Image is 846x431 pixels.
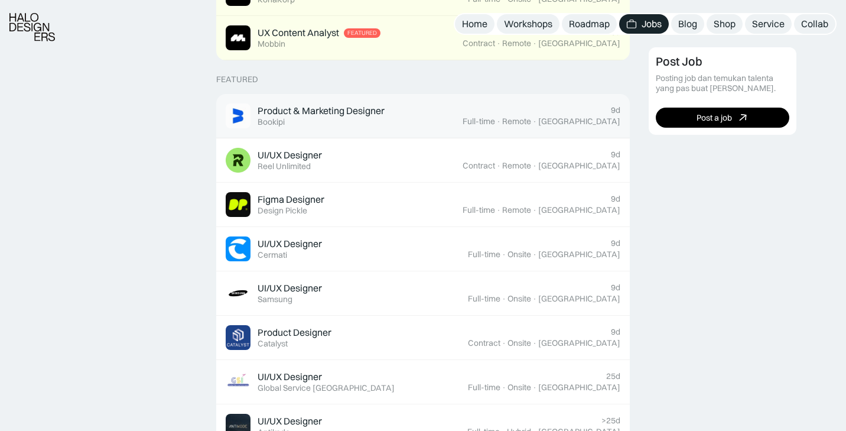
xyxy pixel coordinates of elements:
[611,283,620,293] div: 9d
[502,294,506,304] div: ·
[532,249,537,260] div: ·
[468,338,500,348] div: Contract
[697,112,732,122] div: Post a job
[538,249,620,260] div: [GEOGRAPHIC_DATA]
[507,249,531,260] div: Onsite
[226,236,250,261] img: Job Image
[216,360,630,404] a: Job ImageUI/UX DesignerGlobal Service [GEOGRAPHIC_DATA]25dFull-time·Onsite·[GEOGRAPHIC_DATA]
[468,249,500,260] div: Full-time
[714,18,736,30] div: Shop
[562,14,617,34] a: Roadmap
[216,271,630,316] a: Job ImageUI/UX DesignerSamsung9dFull-time·Onsite·[GEOGRAPHIC_DATA]
[226,103,250,128] img: Job Image
[347,30,377,37] div: Featured
[745,14,792,34] a: Service
[538,116,620,127] div: [GEOGRAPHIC_DATA]
[258,383,395,393] div: Global Service [GEOGRAPHIC_DATA]
[569,18,610,30] div: Roadmap
[656,73,789,93] div: Posting job dan temukan talenta yang pas buat [PERSON_NAME].
[504,18,552,30] div: Workshops
[258,326,331,339] div: Product Designer
[502,249,506,260] div: ·
[258,193,324,206] div: Figma Designer
[507,294,531,304] div: Onsite
[226,192,250,217] img: Job Image
[678,18,697,30] div: Blog
[611,105,620,115] div: 9d
[532,338,537,348] div: ·
[611,327,620,337] div: 9d
[502,205,531,215] div: Remote
[258,238,322,250] div: UI/UX Designer
[611,194,620,204] div: 9d
[507,383,531,393] div: Onsite
[611,150,620,160] div: 9d
[532,294,537,304] div: ·
[801,18,828,30] div: Collab
[258,27,339,39] div: UX Content Analyst
[463,161,495,171] div: Contract
[538,38,620,48] div: [GEOGRAPHIC_DATA]
[502,116,531,127] div: Remote
[496,38,501,48] div: ·
[216,16,630,60] a: Job ImageUX Content AnalystFeaturedMobbin>25dContract·Remote·[GEOGRAPHIC_DATA]
[226,148,250,173] img: Job Image
[216,94,630,138] a: Job ImageProduct & Marketing DesignerBookipi9dFull-time·Remote·[GEOGRAPHIC_DATA]
[671,14,704,34] a: Blog
[496,161,501,171] div: ·
[258,39,285,49] div: Mobbin
[258,294,292,304] div: Samsung
[258,415,322,427] div: UI/UX Designer
[468,383,500,393] div: Full-time
[496,205,501,215] div: ·
[532,38,537,48] div: ·
[258,250,287,260] div: Cermati
[611,238,620,248] div: 9d
[502,383,506,393] div: ·
[532,383,537,393] div: ·
[532,205,537,215] div: ·
[601,27,620,37] div: >25d
[226,281,250,306] img: Job Image
[258,206,307,216] div: Design Pickle
[258,161,311,171] div: Reel Unlimited
[258,149,322,161] div: UI/UX Designer
[463,116,495,127] div: Full-time
[258,371,322,383] div: UI/UX Designer
[538,205,620,215] div: [GEOGRAPHIC_DATA]
[656,108,789,128] a: Post a job
[532,161,537,171] div: ·
[226,25,250,50] img: Job Image
[496,116,501,127] div: ·
[258,282,322,294] div: UI/UX Designer
[752,18,785,30] div: Service
[538,161,620,171] div: [GEOGRAPHIC_DATA]
[642,18,662,30] div: Jobs
[462,18,487,30] div: Home
[216,74,258,85] div: Featured
[601,416,620,426] div: >25d
[502,38,531,48] div: Remote
[619,14,669,34] a: Jobs
[216,227,630,271] a: Job ImageUI/UX DesignerCermati9dFull-time·Onsite·[GEOGRAPHIC_DATA]
[502,338,506,348] div: ·
[216,183,630,227] a: Job ImageFigma DesignerDesign Pickle9dFull-time·Remote·[GEOGRAPHIC_DATA]
[258,117,285,127] div: Bookipi
[455,14,494,34] a: Home
[226,325,250,350] img: Job Image
[463,38,495,48] div: Contract
[216,138,630,183] a: Job ImageUI/UX DesignerReel Unlimited9dContract·Remote·[GEOGRAPHIC_DATA]
[463,205,495,215] div: Full-time
[507,338,531,348] div: Onsite
[532,116,537,127] div: ·
[538,294,620,304] div: [GEOGRAPHIC_DATA]
[226,370,250,394] img: Job Image
[497,14,559,34] a: Workshops
[794,14,835,34] a: Collab
[538,383,620,393] div: [GEOGRAPHIC_DATA]
[502,161,531,171] div: Remote
[606,371,620,381] div: 25d
[656,54,702,69] div: Post Job
[538,338,620,348] div: [GEOGRAPHIC_DATA]
[216,316,630,360] a: Job ImageProduct DesignerCatalyst9dContract·Onsite·[GEOGRAPHIC_DATA]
